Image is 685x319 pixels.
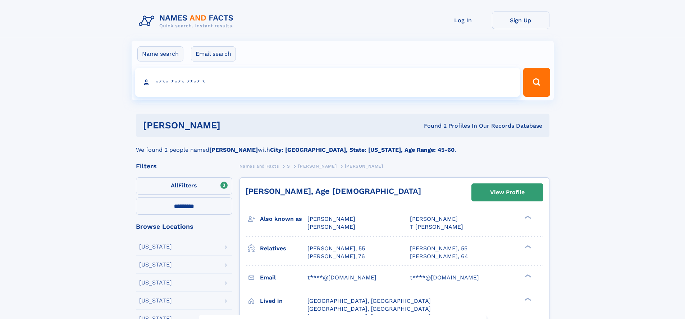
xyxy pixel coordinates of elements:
[139,280,172,286] div: [US_STATE]
[136,163,232,169] div: Filters
[322,122,542,130] div: Found 2 Profiles In Our Records Database
[492,12,549,29] a: Sign Up
[410,223,463,230] span: T [PERSON_NAME]
[523,244,531,249] div: ❯
[307,245,365,252] a: [PERSON_NAME], 55
[191,46,236,61] label: Email search
[307,223,355,230] span: [PERSON_NAME]
[137,46,183,61] label: Name search
[260,272,307,284] h3: Email
[287,164,290,169] span: S
[472,184,543,201] a: View Profile
[287,161,290,170] a: S
[136,223,232,230] div: Browse Locations
[523,68,550,97] button: Search Button
[139,298,172,304] div: [US_STATE]
[270,146,455,153] b: City: [GEOGRAPHIC_DATA], State: [US_STATE], Age Range: 45-60
[260,242,307,255] h3: Relatives
[136,177,232,195] label: Filters
[239,161,279,170] a: Names and Facts
[135,68,520,97] input: search input
[345,164,383,169] span: [PERSON_NAME]
[298,164,337,169] span: [PERSON_NAME]
[490,184,525,201] div: View Profile
[307,305,431,312] span: [GEOGRAPHIC_DATA], [GEOGRAPHIC_DATA]
[139,244,172,250] div: [US_STATE]
[410,252,468,260] a: [PERSON_NAME], 64
[434,12,492,29] a: Log In
[136,137,549,154] div: We found 2 people named with .
[307,252,365,260] a: [PERSON_NAME], 76
[298,161,337,170] a: [PERSON_NAME]
[143,121,322,130] h1: [PERSON_NAME]
[307,215,355,222] span: [PERSON_NAME]
[523,297,531,301] div: ❯
[260,295,307,307] h3: Lived in
[410,245,467,252] a: [PERSON_NAME], 55
[260,213,307,225] h3: Also known as
[307,297,431,304] span: [GEOGRAPHIC_DATA], [GEOGRAPHIC_DATA]
[246,187,421,196] a: [PERSON_NAME], Age [DEMOGRAPHIC_DATA]
[523,273,531,278] div: ❯
[136,12,239,31] img: Logo Names and Facts
[523,215,531,220] div: ❯
[139,262,172,268] div: [US_STATE]
[410,215,458,222] span: [PERSON_NAME]
[171,182,178,189] span: All
[209,146,258,153] b: [PERSON_NAME]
